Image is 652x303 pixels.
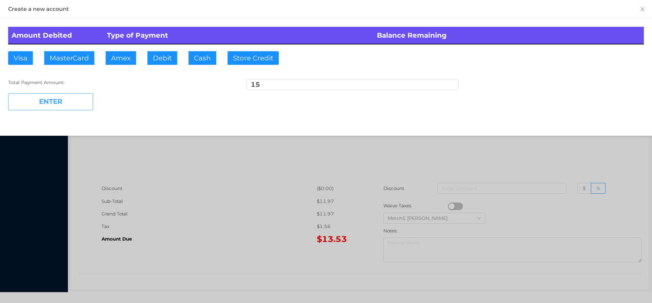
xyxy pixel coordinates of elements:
button: Debit [147,51,177,65]
th: Type of Payment [104,27,374,44]
div: Total Payment Amount: [8,79,220,86]
button: Store Credit [228,51,279,65]
div: Create a new account [8,5,644,13]
th: Balance Remaining [374,27,644,44]
button: Visa [8,51,33,65]
button: Cash [188,51,216,65]
th: Amount Debited [8,27,104,44]
button: MasterCard [44,51,94,65]
button: Amex [106,51,136,65]
button: ENTER [8,93,93,110]
i: icon: close [640,6,645,12]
